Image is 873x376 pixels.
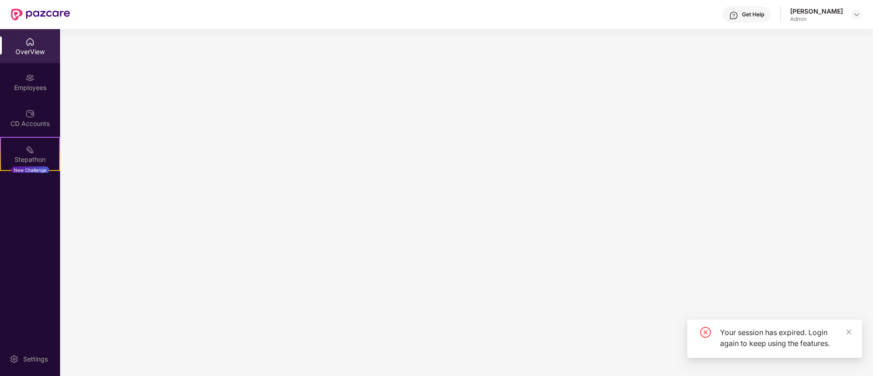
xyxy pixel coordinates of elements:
div: Settings [20,355,51,364]
div: Stepathon [1,155,59,164]
img: svg+xml;base64,PHN2ZyBpZD0iSG9tZSIgeG1sbnM9Imh0dHA6Ly93d3cudzMub3JnLzIwMDAvc3ZnIiB3aWR0aD0iMjAiIG... [25,37,35,46]
img: svg+xml;base64,PHN2ZyBpZD0iU2V0dGluZy0yMHgyMCIgeG1sbnM9Imh0dHA6Ly93d3cudzMub3JnLzIwMDAvc3ZnIiB3aW... [10,355,19,364]
span: close [846,329,852,335]
img: svg+xml;base64,PHN2ZyB4bWxucz0iaHR0cDovL3d3dy53My5vcmcvMjAwMC9zdmciIHdpZHRoPSIyMSIgaGVpZ2h0PSIyMC... [25,145,35,154]
div: Get Help [742,11,764,18]
img: svg+xml;base64,PHN2ZyBpZD0iRW1wbG95ZWVzIiB4bWxucz0iaHR0cDovL3d3dy53My5vcmcvMjAwMC9zdmciIHdpZHRoPS... [25,73,35,82]
img: svg+xml;base64,PHN2ZyBpZD0iSGVscC0zMngzMiIgeG1sbnM9Imh0dHA6Ly93d3cudzMub3JnLzIwMDAvc3ZnIiB3aWR0aD... [729,11,738,20]
div: Your session has expired. Login again to keep using the features. [720,327,851,349]
div: Admin [790,15,843,23]
img: svg+xml;base64,PHN2ZyBpZD0iQ0RfQWNjb3VudHMiIGRhdGEtbmFtZT0iQ0QgQWNjb3VudHMiIHhtbG5zPSJodHRwOi8vd3... [25,109,35,118]
div: [PERSON_NAME] [790,7,843,15]
span: close-circle [700,327,711,338]
img: New Pazcare Logo [11,9,70,20]
img: svg+xml;base64,PHN2ZyBpZD0iRHJvcGRvd24tMzJ4MzIiIHhtbG5zPSJodHRwOi8vd3d3LnczLm9yZy8yMDAwL3N2ZyIgd2... [853,11,860,18]
div: New Challenge [11,166,49,174]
